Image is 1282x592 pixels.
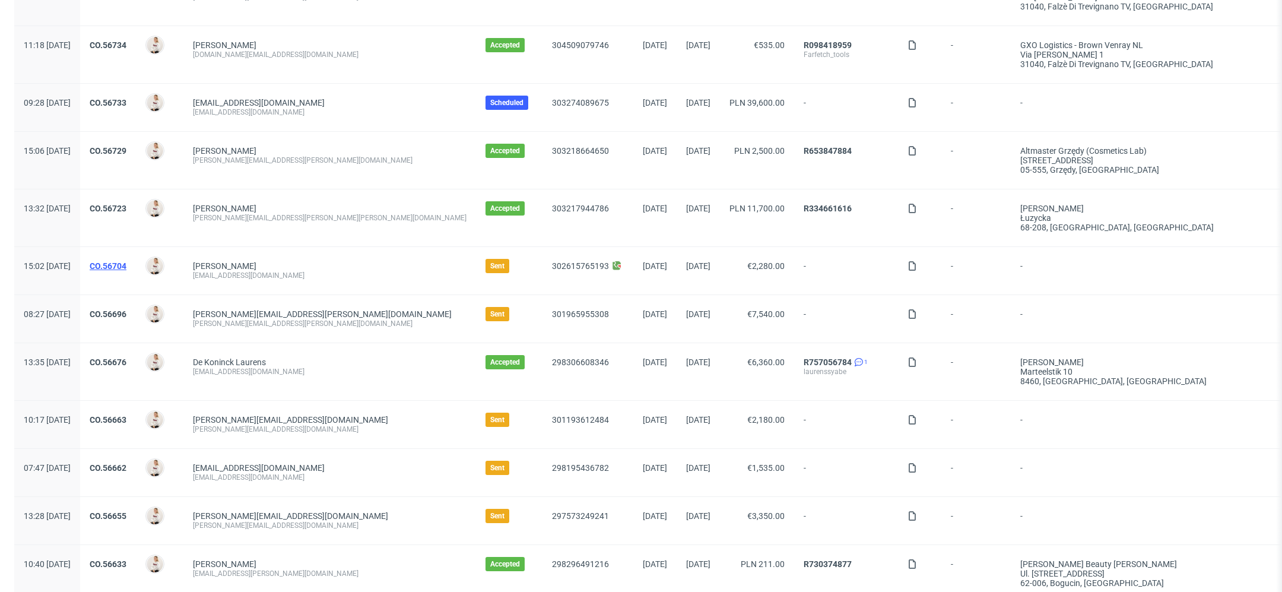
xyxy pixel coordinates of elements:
[90,40,126,50] a: CO.56734
[193,146,256,156] a: [PERSON_NAME]
[193,309,452,319] span: [PERSON_NAME][EMAIL_ADDRESS][PERSON_NAME][DOMAIN_NAME]
[643,511,667,521] span: [DATE]
[747,511,785,521] span: €3,350.00
[747,415,785,425] span: €2,180.00
[951,146,1001,175] span: -
[147,94,163,111] img: Mari Fok
[804,309,888,328] span: -
[24,463,71,473] span: 07:47 [DATE]
[643,204,667,213] span: [DATE]
[552,146,609,156] a: 303218664650
[643,40,667,50] span: [DATE]
[686,146,710,156] span: [DATE]
[193,261,256,271] a: [PERSON_NAME]
[490,357,520,367] span: Accepted
[24,309,71,319] span: 08:27 [DATE]
[90,415,126,425] a: CO.56663
[804,559,852,569] a: R730374877
[552,204,609,213] a: 303217944786
[193,271,467,280] div: [EMAIL_ADDRESS][DOMAIN_NAME]
[804,511,888,530] span: -
[90,511,126,521] a: CO.56655
[804,204,852,213] a: R334661616
[804,357,852,367] a: R757056784
[804,261,888,280] span: -
[90,463,126,473] a: CO.56662
[490,146,520,156] span: Accepted
[193,415,388,425] span: [PERSON_NAME][EMAIL_ADDRESS][DOMAIN_NAME]
[147,460,163,476] img: Mari Fok
[24,415,71,425] span: 10:17 [DATE]
[643,463,667,473] span: [DATE]
[686,204,710,213] span: [DATE]
[193,98,325,107] span: [EMAIL_ADDRESS][DOMAIN_NAME]
[490,40,520,50] span: Accepted
[643,261,667,271] span: [DATE]
[147,508,163,524] img: Mari Fok
[193,319,467,328] div: [PERSON_NAME][EMAIL_ADDRESS][PERSON_NAME][DOMAIN_NAME]
[951,98,1001,117] span: -
[552,309,609,319] a: 301965955308
[147,37,163,53] img: Mari Fok
[804,367,888,376] div: laurenssyabe
[729,98,785,107] span: PLN 39,600.00
[804,146,852,156] a: R653847884
[490,559,520,569] span: Accepted
[552,559,609,569] a: 298296491216
[951,415,1001,434] span: -
[90,357,126,367] a: CO.56676
[193,473,467,482] div: [EMAIL_ADDRESS][DOMAIN_NAME]
[193,521,467,530] div: [PERSON_NAME][EMAIL_ADDRESS][DOMAIN_NAME]
[643,559,667,569] span: [DATE]
[193,511,388,521] span: [PERSON_NAME][EMAIL_ADDRESS][DOMAIN_NAME]
[147,258,163,274] img: Mari Fok
[951,463,1001,482] span: -
[804,40,852,50] a: R098418959
[147,556,163,572] img: Mari Fok
[552,357,609,367] a: 298306608346
[804,415,888,434] span: -
[90,261,126,271] a: CO.56704
[552,98,609,107] a: 303274089675
[686,309,710,319] span: [DATE]
[686,559,710,569] span: [DATE]
[193,50,467,59] div: [DOMAIN_NAME][EMAIL_ADDRESS][DOMAIN_NAME]
[643,98,667,107] span: [DATE]
[552,415,609,425] a: 301193612484
[686,415,710,425] span: [DATE]
[193,425,467,434] div: [PERSON_NAME][EMAIL_ADDRESS][DOMAIN_NAME]
[852,357,868,367] a: 1
[804,98,888,117] span: -
[193,213,467,223] div: [PERSON_NAME][EMAIL_ADDRESS][PERSON_NAME][PERSON_NAME][DOMAIN_NAME]
[552,261,609,271] a: 302615765193
[552,463,609,473] a: 298195436782
[24,559,71,569] span: 10:40 [DATE]
[951,511,1001,530] span: -
[951,309,1001,328] span: -
[490,511,504,521] span: Sent
[729,204,785,213] span: PLN 11,700.00
[193,569,467,578] div: [EMAIL_ADDRESS][PERSON_NAME][DOMAIN_NAME]
[686,98,710,107] span: [DATE]
[490,309,504,319] span: Sent
[193,156,467,165] div: [PERSON_NAME][EMAIL_ADDRESS][PERSON_NAME][DOMAIN_NAME]
[90,146,126,156] a: CO.56729
[747,261,785,271] span: €2,280.00
[734,146,785,156] span: PLN 2,500.00
[747,357,785,367] span: €6,360.00
[147,143,163,159] img: Mari Fok
[147,306,163,322] img: Mari Fok
[951,261,1001,280] span: -
[193,367,467,376] div: [EMAIL_ADDRESS][DOMAIN_NAME]
[643,357,667,367] span: [DATE]
[804,50,888,59] div: Farfetch_tools
[490,463,504,473] span: Sent
[686,511,710,521] span: [DATE]
[643,146,667,156] span: [DATE]
[193,463,325,473] span: [EMAIL_ADDRESS][DOMAIN_NAME]
[490,204,520,213] span: Accepted
[193,40,256,50] a: [PERSON_NAME]
[193,357,266,367] a: De Koninck Laurens
[552,40,609,50] a: 304509079746
[951,204,1001,232] span: -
